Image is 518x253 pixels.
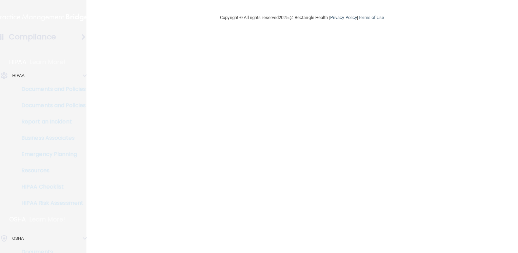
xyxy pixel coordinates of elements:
[12,72,25,80] p: HIPAA
[4,86,97,93] p: Documents and Policies
[178,7,426,28] div: Copyright © All rights reserved 2025 @ Rectangle Health | |
[9,58,26,66] p: HIPAA
[29,215,65,223] p: Learn More!
[4,183,97,190] p: HIPAA Checklist
[12,234,24,242] p: OSHA
[358,15,384,20] a: Terms of Use
[30,58,66,66] p: Learn More!
[4,200,97,207] p: HIPAA Risk Assessment
[4,167,97,174] p: Resources
[4,135,97,141] p: Business Associates
[330,15,357,20] a: Privacy Policy
[4,102,97,109] p: Documents and Policies
[9,32,56,42] h4: Compliance
[9,215,26,223] p: OSHA
[4,151,97,158] p: Emergency Planning
[4,118,97,125] p: Report an Incident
